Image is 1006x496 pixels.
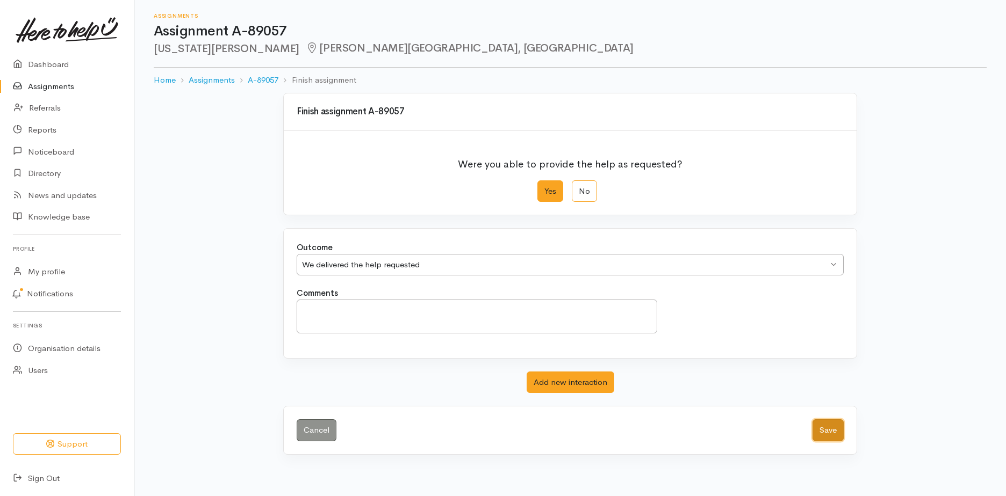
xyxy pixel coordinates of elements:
[297,419,336,441] a: Cancel
[302,259,828,271] div: We delivered the help requested
[13,433,121,455] button: Support
[13,242,121,256] h6: Profile
[189,74,235,86] a: Assignments
[537,180,563,202] label: Yes
[527,371,614,393] button: Add new interaction
[458,150,682,172] p: Were you able to provide the help as requested?
[297,107,844,117] h3: Finish assignment A-89057
[154,24,987,39] h1: Assignment A-89057
[306,41,634,55] span: [PERSON_NAME][GEOGRAPHIC_DATA], [GEOGRAPHIC_DATA]
[297,242,333,254] label: Outcome
[13,318,121,333] h6: Settings
[813,419,844,441] button: Save
[572,180,597,202] label: No
[278,74,356,86] li: Finish assignment
[154,42,987,55] h2: [US_STATE][PERSON_NAME]
[154,68,987,93] nav: breadcrumb
[297,287,338,300] label: Comments
[154,74,176,86] a: Home
[248,74,278,86] a: A-89057
[154,13,987,19] h6: Assignments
